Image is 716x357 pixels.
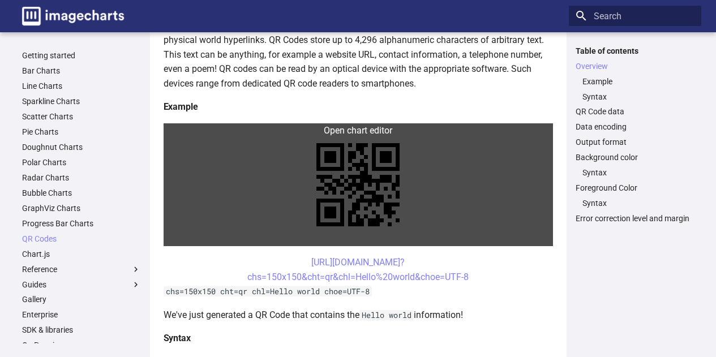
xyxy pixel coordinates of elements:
[164,331,553,346] h4: Syntax
[22,96,141,106] a: Sparkline Charts
[164,308,553,322] p: We've just generated a QR Code that contains the information!
[22,234,141,244] a: QR Codes
[22,340,141,350] a: On Premise
[582,76,694,87] a: Example
[22,142,141,152] a: Doughnut Charts
[22,157,141,167] a: Polar Charts
[582,167,694,178] a: Syntax
[22,294,141,304] a: Gallery
[22,188,141,198] a: Bubble Charts
[22,127,141,137] a: Pie Charts
[22,309,141,320] a: Enterprise
[359,310,414,320] code: Hello world
[22,111,141,122] a: Scatter Charts
[569,6,701,26] input: Search
[22,50,141,61] a: Getting started
[576,61,694,71] a: Overview
[22,264,141,274] label: Reference
[576,183,694,193] a: Foreground Color
[164,100,553,114] h4: Example
[22,249,141,259] a: Chart.js
[22,81,141,91] a: Line Charts
[22,7,124,25] img: logo
[164,18,553,91] p: QR codes are a popular type of two-dimensional barcode. They are also known as hardlinks or physi...
[18,2,128,30] a: Image-Charts documentation
[576,213,694,223] a: Error correction level and margin
[582,198,694,208] a: Syntax
[22,203,141,213] a: GraphViz Charts
[569,46,701,224] nav: Table of contents
[22,325,141,335] a: SDK & libraries
[247,257,469,282] a: [URL][DOMAIN_NAME]?chs=150x150&cht=qr&chl=Hello%20world&choe=UTF-8
[576,106,694,117] a: QR Code data
[576,152,694,162] a: Background color
[164,286,372,296] code: chs=150x150 cht=qr chl=Hello world choe=UTF-8
[576,198,694,208] nav: Foreground Color
[576,122,694,132] a: Data encoding
[576,167,694,178] nav: Background color
[576,137,694,147] a: Output format
[22,218,141,229] a: Progress Bar Charts
[22,66,141,76] a: Bar Charts
[22,173,141,183] a: Radar Charts
[576,76,694,102] nav: Overview
[22,279,141,290] label: Guides
[582,92,694,102] a: Syntax
[569,46,701,56] label: Table of contents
